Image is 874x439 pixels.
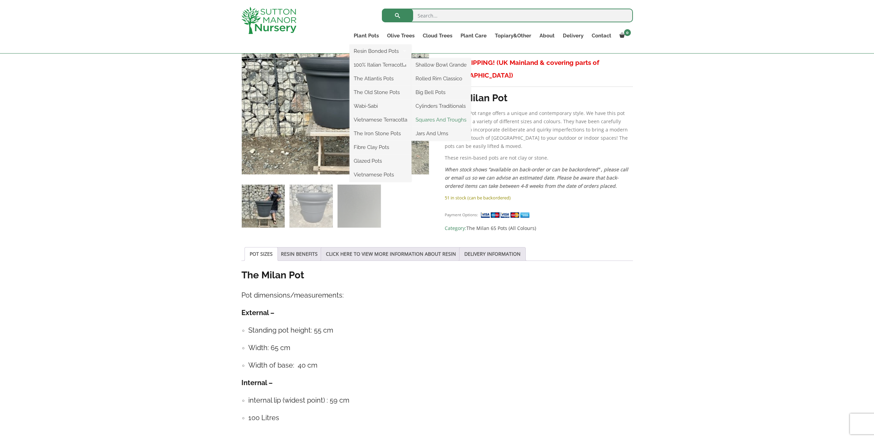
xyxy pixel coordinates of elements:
h4: Width: 65 cm [248,343,633,353]
h3: FREE SHIPPING! (UK Mainland & covering parts of [GEOGRAPHIC_DATA]) [445,56,633,82]
a: Fibre Clay Pots [350,142,411,152]
h4: Standing pot height: 55 cm [248,325,633,336]
a: The Milan 65 Pots (All Colours) [466,225,536,231]
a: Cylinders Traditionals [411,101,471,111]
a: Contact [588,31,615,41]
a: CLICK HERE TO VIEW MORE INFORMATION ABOUT RESIN [326,247,456,261]
a: Wabi-Sabi [350,101,411,111]
a: POT SIZES [250,247,273,261]
input: Search... [382,9,633,22]
p: 51 in stock (can be backordered) [445,194,633,202]
img: The Milan Pot 65 Colour Charcoal - Image 3 [338,185,381,228]
h4: 100 Litres [248,413,633,423]
a: Plant Care [456,31,491,41]
strong: External – [241,309,274,317]
h4: internal lip (widest point) : 59 cm [248,395,633,406]
a: The Atlantis Pots [350,73,411,84]
a: Vietnamese Pots [350,170,411,180]
img: The Milan Pot 65 Colour Charcoal - Image 2 [290,185,332,228]
a: Glazed Pots [350,156,411,166]
a: RESIN BENEFITS [281,247,318,261]
a: Rolled Rim Classico [411,73,471,84]
a: About [535,31,559,41]
a: 100% Italian Terracotta [350,60,411,70]
span: Category: [445,224,633,232]
img: logo [241,7,296,34]
h4: Width of base: 40 cm [248,360,633,371]
a: Resin Bonded Pots [350,46,411,56]
img: The Milan Pot 65 Colour Charcoal [242,185,285,228]
a: Vietnamese Terracotta [350,115,411,125]
h4: Pot dimensions/measurements: [241,290,633,301]
p: These resin-based pots are not clay or stone. [445,154,633,162]
img: payment supported [480,211,532,219]
a: Big Bell Pots [411,87,471,97]
a: Jars And Urns [411,128,471,139]
a: Plant Pots [350,31,383,41]
strong: Internal – [241,379,273,387]
a: DELIVERY INFORMATION [464,247,521,261]
p: The Milan Pot range offers a unique and contemporary style. We have this pot available in a varie... [445,109,633,150]
strong: The Milan Pot [445,92,508,104]
a: Delivery [559,31,588,41]
small: Payment Options: [445,212,478,217]
a: 0 [615,31,633,41]
em: When stock shows “available on back-order or can be backordered” , please call or email us so we ... [445,166,628,189]
a: Shallow Bowl Grande [411,60,471,70]
strong: The Milan Pot [241,269,304,281]
a: Cloud Trees [419,31,456,41]
a: Squares And Troughs [411,115,471,125]
a: Topiary&Other [491,31,535,41]
a: Olive Trees [383,31,419,41]
a: The Old Stone Pots [350,87,411,97]
a: The Iron Stone Pots [350,128,411,139]
span: 0 [624,29,631,36]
